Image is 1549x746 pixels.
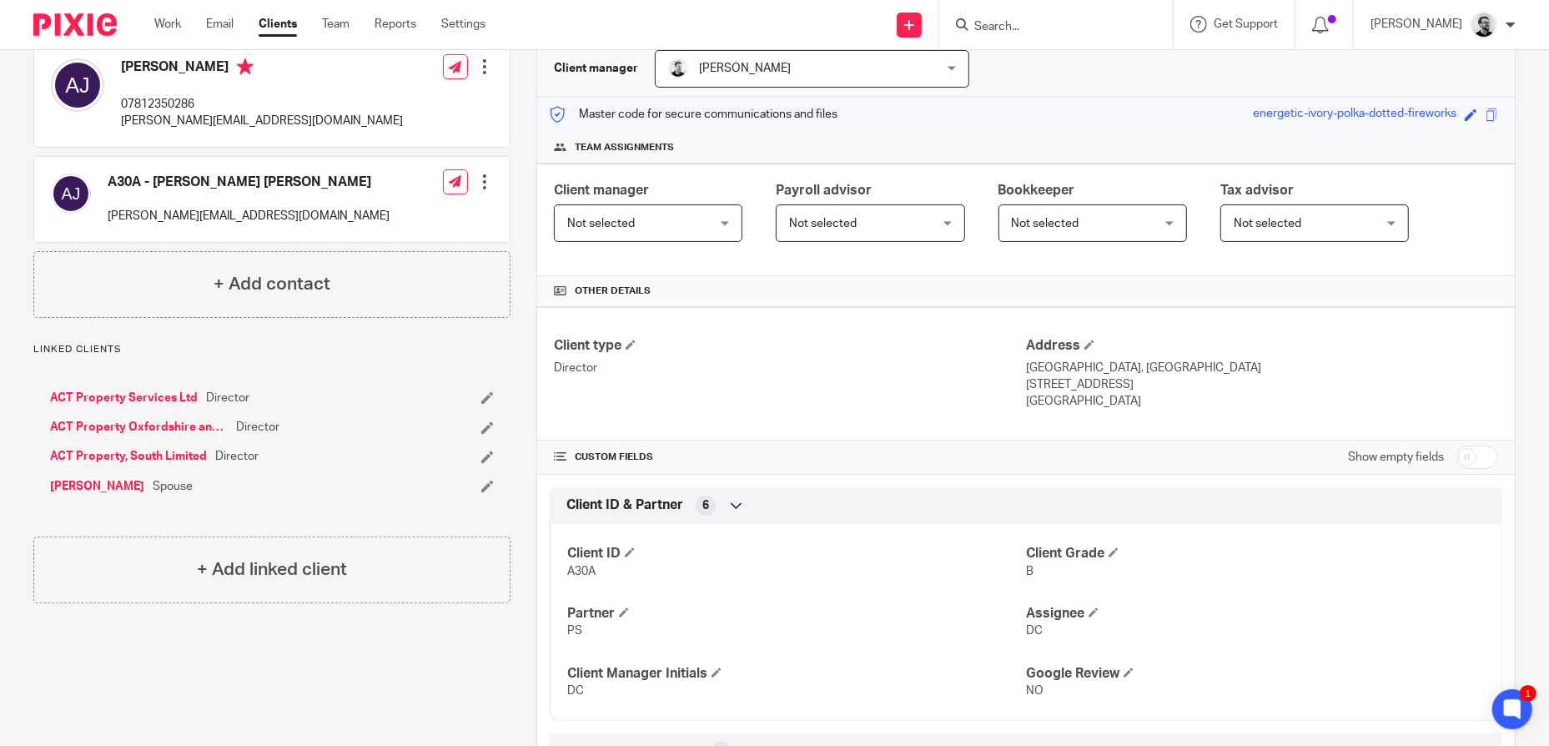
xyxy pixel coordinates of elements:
div: 1 [1520,685,1536,702]
h4: + Add linked client [197,557,347,582]
span: Tax advisor [1220,184,1294,197]
span: Director [206,390,249,406]
p: 07812350286 [121,96,403,113]
h4: [PERSON_NAME] [121,58,403,79]
p: [GEOGRAPHIC_DATA], [GEOGRAPHIC_DATA] [1026,360,1498,376]
a: ACT Property Oxfordshire and Berkshire Limited [50,419,228,436]
h4: Partner [567,605,1026,623]
p: [PERSON_NAME][EMAIL_ADDRESS][DOMAIN_NAME] [121,113,403,129]
span: Client ID & Partner [566,496,683,514]
span: DC [567,685,584,697]
span: Not selected [567,218,635,229]
p: [GEOGRAPHIC_DATA] [1026,393,1498,410]
a: Settings [441,16,485,33]
a: Reports [375,16,416,33]
span: Team assignments [575,141,674,154]
i: Primary [237,58,254,75]
h4: Address [1026,337,1498,355]
a: ACT Property Services Ltd [50,390,198,406]
p: Master code for secure communications and files [550,106,837,123]
h4: Google Review [1026,665,1485,683]
h4: Client Manager Initials [567,665,1026,683]
span: B [1026,566,1034,577]
span: Not selected [1234,218,1301,229]
a: ACT Property, South Limited [50,448,207,465]
span: NO [1026,685,1044,697]
span: DC [1026,625,1043,637]
h3: Client manager [554,60,638,77]
span: A30A [567,566,596,577]
p: [STREET_ADDRESS] [1026,376,1498,393]
div: energetic-ivory-polka-dotted-fireworks [1253,105,1456,124]
p: Linked clients [33,343,510,356]
span: 6 [702,497,709,514]
span: Bookkeeper [998,184,1075,197]
span: PS [567,625,582,637]
a: Email [206,16,234,33]
img: Dave_2025.jpg [668,58,688,78]
input: Search [973,20,1123,35]
p: [PERSON_NAME] [1370,16,1462,33]
h4: + Add contact [214,271,330,297]
span: Get Support [1214,18,1278,30]
h4: Client Grade [1026,545,1485,562]
img: svg%3E [51,174,91,214]
img: Jack_2025.jpg [1471,12,1497,38]
h4: Assignee [1026,605,1485,623]
p: [PERSON_NAME][EMAIL_ADDRESS][DOMAIN_NAME] [108,208,390,224]
h4: A30A - [PERSON_NAME] [PERSON_NAME] [108,174,390,191]
span: Not selected [1012,218,1079,229]
img: Pixie [33,13,117,36]
span: Other details [575,285,651,298]
a: Clients [259,16,297,33]
label: Show empty fields [1348,449,1444,466]
a: [PERSON_NAME] [50,478,144,495]
a: Work [154,16,181,33]
a: Team [322,16,350,33]
span: [PERSON_NAME] [699,63,791,74]
span: Director [215,448,259,465]
h4: CUSTOM FIELDS [554,451,1026,464]
img: svg%3E [51,58,104,112]
span: Director [236,419,279,436]
span: Spouse [153,478,193,495]
span: Client manager [554,184,649,197]
span: Not selected [789,218,857,229]
h4: Client ID [567,545,1026,562]
h4: Client type [554,337,1026,355]
p: Director [554,360,1026,376]
span: Payroll advisor [776,184,872,197]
